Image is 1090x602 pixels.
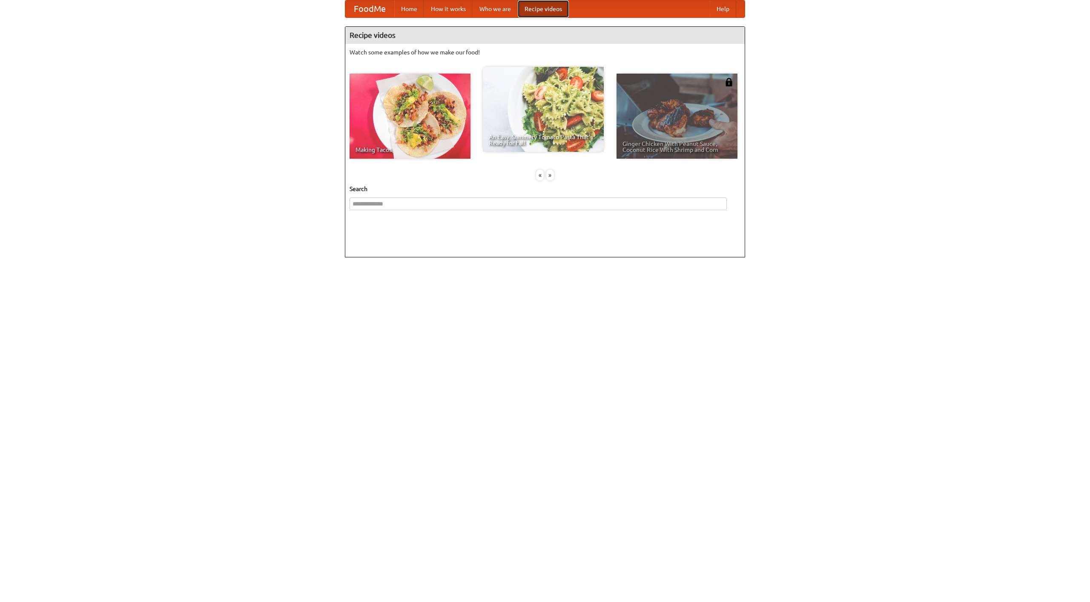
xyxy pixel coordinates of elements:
a: FoodMe [345,0,394,17]
p: Watch some examples of how we make our food! [350,48,740,57]
div: » [546,170,554,180]
span: An Easy, Summery Tomato Pasta That's Ready for Fall [489,134,598,146]
a: How it works [424,0,473,17]
div: « [536,170,544,180]
h4: Recipe videos [345,27,745,44]
h5: Search [350,185,740,193]
a: Recipe videos [518,0,569,17]
a: Home [394,0,424,17]
img: 483408.png [725,78,733,86]
a: Making Tacos [350,74,470,159]
a: Help [710,0,736,17]
span: Making Tacos [356,147,465,153]
a: Who we are [473,0,518,17]
a: An Easy, Summery Tomato Pasta That's Ready for Fall [483,67,604,152]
